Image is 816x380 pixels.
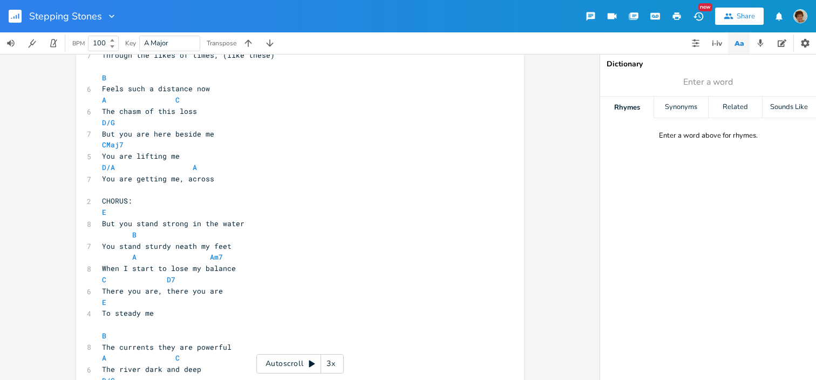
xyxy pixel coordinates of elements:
div: Enter a word above for rhymes. [659,131,758,140]
span: A [102,353,106,363]
span: A [193,162,197,172]
span: D/G [102,118,115,127]
span: There you are, there you are [102,286,223,296]
button: Share [715,8,764,25]
span: The currents they are powerful [102,342,232,352]
span: D/A [102,162,115,172]
span: A [132,252,137,262]
span: B [102,73,106,83]
span: B [102,331,106,341]
div: 3x [321,354,341,374]
span: C [102,275,106,284]
span: A [102,95,106,105]
div: Related [709,97,762,118]
span: But you are here beside me [102,129,214,139]
div: Rhymes [600,97,654,118]
div: BPM [72,40,85,46]
span: CHORUS: [102,196,132,206]
span: Enter a word [683,76,733,89]
span: E [102,297,106,307]
span: B [132,230,137,240]
div: Synonyms [654,97,708,118]
span: The chasm of this loss [102,106,197,116]
span: Feels such a distance now [102,84,210,93]
span: The river dark and deep [102,364,201,374]
div: Dictionary [607,60,810,68]
span: When I start to lose my balance [102,263,236,273]
span: Am7 [210,252,223,262]
img: scohenmusic [793,9,807,23]
span: You are getting me, across [102,174,214,184]
div: Sounds Like [763,97,816,118]
span: Through the likes of times, (like these) [102,50,275,60]
span: But you stand strong in the water [102,219,244,228]
div: Key [125,40,136,46]
div: Autoscroll [256,354,344,374]
span: D7 [167,275,175,284]
button: New [688,6,709,26]
span: Stepping Stones [29,11,102,21]
span: To steady me [102,308,154,318]
span: CMaj7 [102,140,124,150]
span: A Major [144,38,168,48]
span: C [175,95,180,105]
span: You are lifting me [102,151,180,161]
span: You stand sturdy neath my feet [102,241,232,251]
span: C [175,353,180,363]
div: New [698,3,712,11]
div: Transpose [207,40,236,46]
div: Share [737,11,755,21]
span: E [102,207,106,217]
